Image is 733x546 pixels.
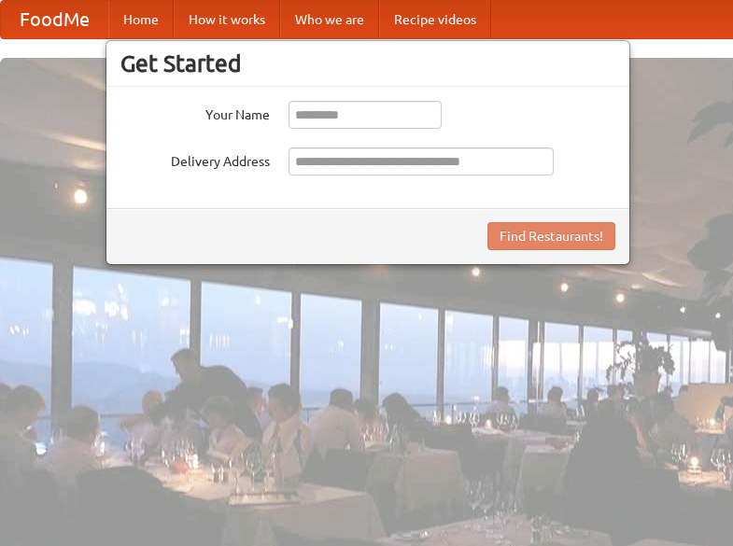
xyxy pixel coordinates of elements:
[174,1,280,38] a: How it works
[120,101,270,124] label: Your Name
[280,1,379,38] a: Who we are
[108,1,174,38] a: Home
[379,1,491,38] a: Recipe videos
[487,222,615,250] button: Find Restaurants!
[1,1,108,38] a: FoodMe
[120,49,615,77] h3: Get Started
[120,147,270,171] label: Delivery Address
